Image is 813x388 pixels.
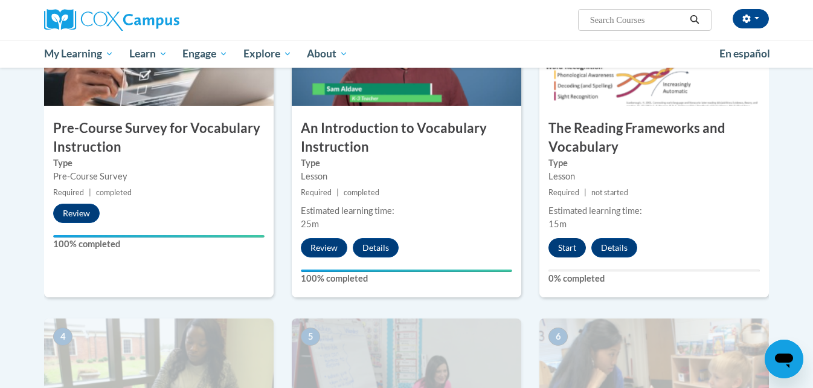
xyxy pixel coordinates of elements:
div: Main menu [26,40,787,68]
label: 0% completed [548,272,760,285]
div: Your progress [301,270,512,272]
img: Cox Campus [44,9,179,31]
div: Your progress [53,235,265,238]
a: About [300,40,356,68]
iframe: Button to launch messaging window [765,340,803,378]
button: Review [53,204,100,223]
span: My Learning [44,47,114,61]
span: | [584,188,586,197]
span: 15m [548,219,567,229]
button: Review [301,238,347,257]
input: Search Courses [589,13,686,27]
button: Details [591,238,637,257]
button: Start [548,238,586,257]
h3: The Reading Frameworks and Vocabulary [539,119,769,157]
a: Explore [236,40,300,68]
span: not started [591,188,628,197]
span: Engage [182,47,228,61]
label: Type [301,157,512,170]
h3: An Introduction to Vocabulary Instruction [292,119,521,157]
span: 4 [53,328,72,346]
span: About [307,47,348,61]
span: Required [548,188,579,197]
button: Account Settings [733,9,769,28]
label: 100% completed [301,272,512,285]
span: Required [301,188,332,197]
span: completed [344,188,379,197]
div: Lesson [548,170,760,183]
div: Pre-Course Survey [53,170,265,183]
h3: Pre-Course Survey for Vocabulary Instruction [44,119,274,157]
span: 5 [301,328,320,346]
a: Learn [121,40,175,68]
span: Learn [129,47,167,61]
span: 6 [548,328,568,346]
a: Engage [175,40,236,68]
button: Search [686,13,704,27]
span: Explore [243,47,292,61]
label: Type [53,157,265,170]
span: 25m [301,219,319,229]
div: Lesson [301,170,512,183]
label: Type [548,157,760,170]
button: Details [353,238,399,257]
div: Estimated learning time: [548,204,760,218]
span: | [336,188,339,197]
a: Cox Campus [44,9,274,31]
span: completed [96,188,132,197]
div: Estimated learning time: [301,204,512,218]
span: Required [53,188,84,197]
span: | [89,188,91,197]
a: En español [712,41,778,66]
span: En español [719,47,770,60]
a: My Learning [36,40,121,68]
label: 100% completed [53,238,265,251]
